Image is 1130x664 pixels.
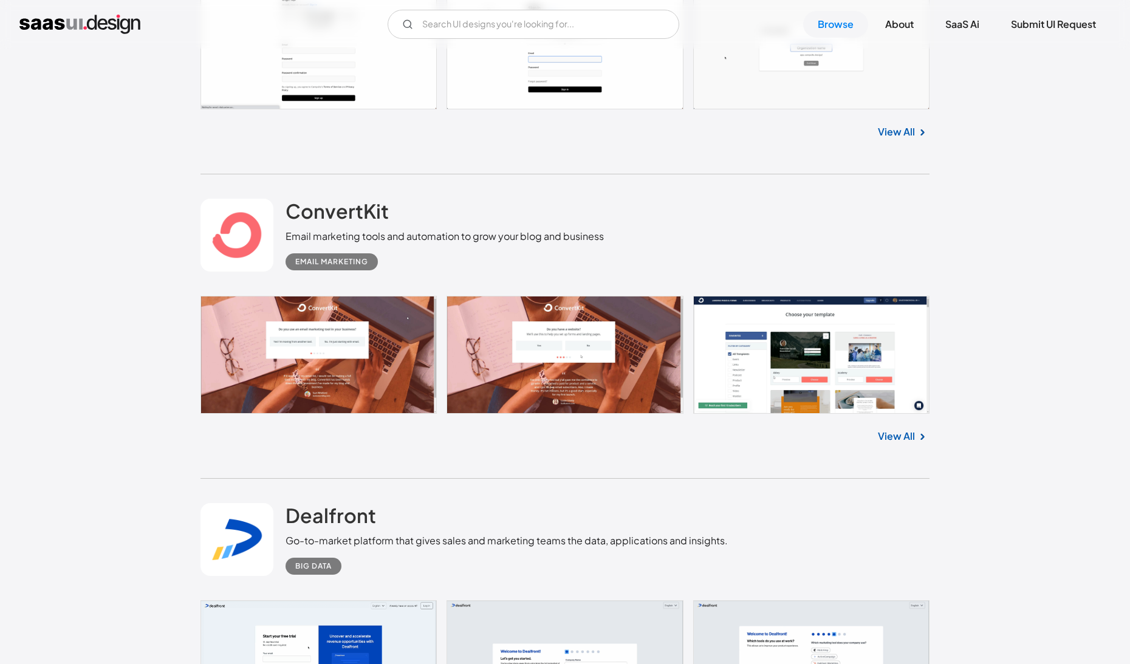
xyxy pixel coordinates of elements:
[388,10,679,39] form: Email Form
[286,199,389,223] h2: ConvertKit
[286,533,728,548] div: Go-to-market platform that gives sales and marketing teams the data, applications and insights.
[286,229,604,244] div: Email marketing tools and automation to grow your blog and business
[295,255,368,269] div: Email Marketing
[871,11,928,38] a: About
[878,125,915,139] a: View All
[19,15,140,34] a: home
[803,11,868,38] a: Browse
[295,559,332,573] div: Big Data
[931,11,994,38] a: SaaS Ai
[286,199,389,229] a: ConvertKit
[286,503,376,527] h2: Dealfront
[996,11,1111,38] a: Submit UI Request
[286,503,376,533] a: Dealfront
[388,10,679,39] input: Search UI designs you're looking for...
[878,429,915,443] a: View All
